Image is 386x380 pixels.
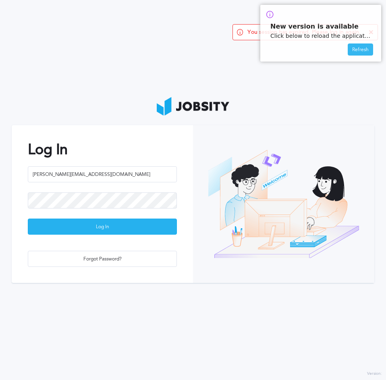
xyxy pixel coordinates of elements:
button: Log In [28,219,177,235]
input: Email [28,166,177,182]
h2: Log In [28,141,177,158]
div: Forgot Password? [28,251,176,267]
div: Log In [28,219,176,235]
label: Version: [367,372,382,376]
p: Click below to reload the application [270,33,371,39]
button: Forgot Password? [28,251,177,267]
p: New version is available [270,23,371,30]
span: You session has expired. Please log in again. [247,29,361,35]
button: Refresh [348,43,373,56]
div: Refresh [348,44,373,56]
